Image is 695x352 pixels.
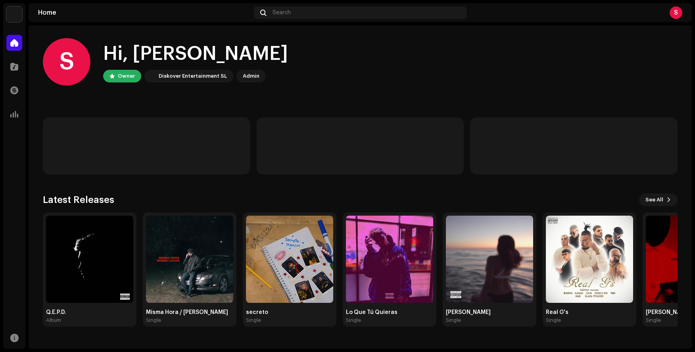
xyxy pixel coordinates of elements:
div: Single [546,317,561,323]
img: 231bc648-6229-48a3-8c6b-ad43879383a2 [146,216,233,303]
h3: Latest Releases [43,193,114,206]
img: 1957f54e-0641-4f48-ab7d-45a8fc05d6aa [346,216,433,303]
span: See All [645,192,663,208]
div: S [670,6,682,19]
div: Diskover Entertainment SL [159,71,227,81]
div: Lo Que Tú Quieras [346,309,433,316]
img: 9f7add8b-ab4e-4152-ba82-c1716561a9e6 [246,216,333,303]
div: Single [446,317,461,323]
div: Real G's [546,309,633,316]
div: Album [46,317,61,323]
img: 297a105e-aa6c-4183-9ff4-27133c00f2e2 [146,71,156,81]
div: Single [146,317,161,323]
div: Hi, [PERSON_NAME] [103,41,288,67]
img: acf2f82e-6c48-40da-91a3-95e2fe27e14e [546,216,633,303]
div: Home [38,10,251,16]
div: S [43,38,90,86]
div: Admin [243,71,259,81]
div: Misma Hora / [PERSON_NAME] [146,309,233,316]
img: 297a105e-aa6c-4183-9ff4-27133c00f2e2 [6,6,22,22]
div: [PERSON_NAME] [446,309,533,316]
div: secreto [246,309,333,316]
button: See All [639,193,678,206]
div: Owner [118,71,135,81]
div: Q.E.P.D. [46,309,133,316]
span: Search [273,10,291,16]
div: Single [246,317,261,323]
img: e0575017-2c2d-452f-acfc-ab1ae4cd8df2 [46,216,133,303]
div: Single [346,317,361,323]
div: Single [646,317,661,323]
img: fd03fbaa-7ddd-4e20-a8fa-789eb0302cbc [446,216,533,303]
